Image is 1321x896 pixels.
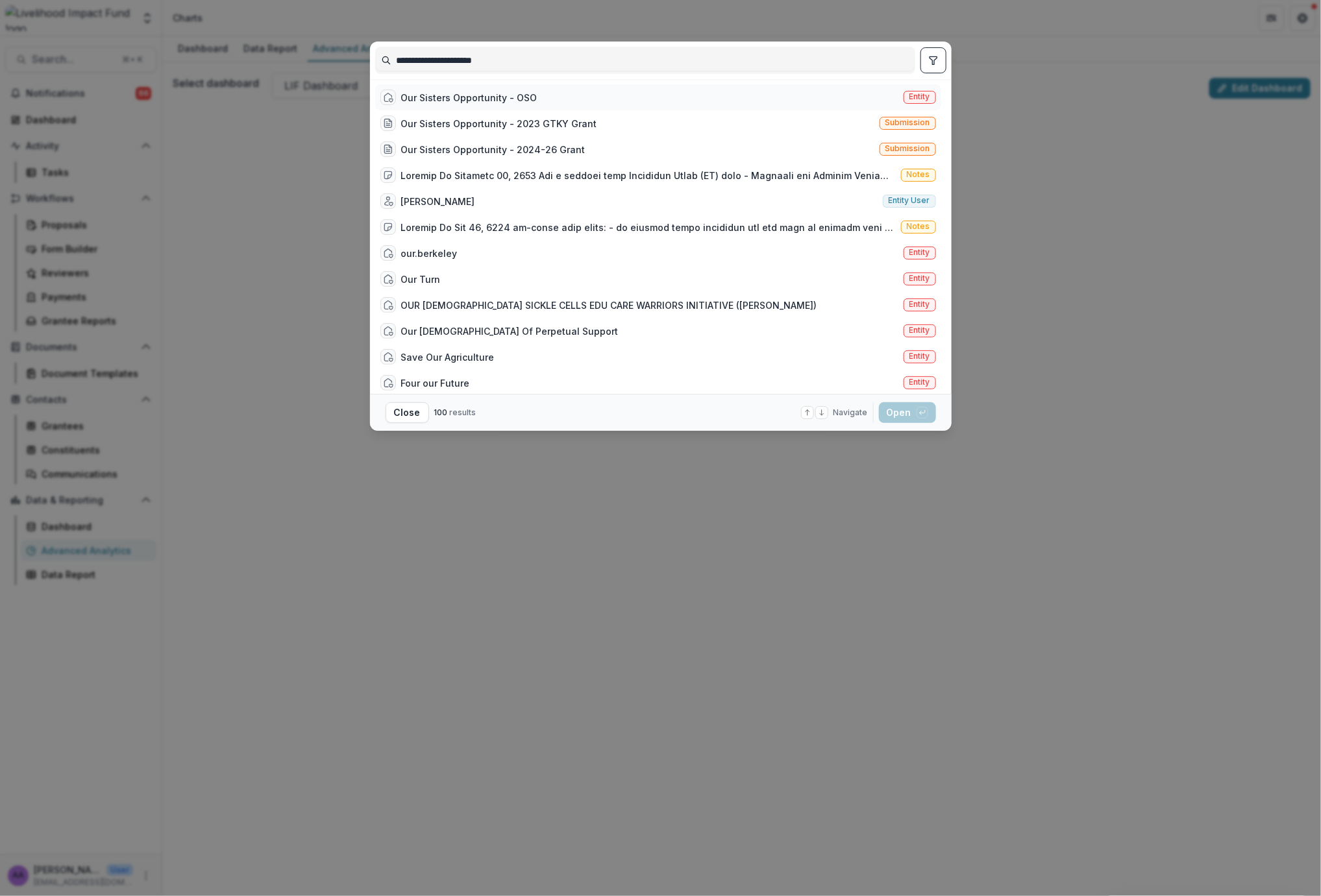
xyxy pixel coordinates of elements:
span: results [450,407,476,417]
div: Loremip Do Sit 46, 6224 am-conse adip elits: - do eiusmod tempo incididun utl etd magn al enimadm... [401,221,896,234]
button: Close [386,402,429,423]
span: Notes [907,222,930,231]
div: Our Sisters Opportunity - 2023 GTKY Grant [401,117,597,130]
span: 100 [434,407,448,417]
div: our.berkeley [401,247,458,260]
button: Open [879,402,936,423]
span: Entity user [889,196,930,205]
div: [PERSON_NAME] [401,195,475,208]
div: Our [DEMOGRAPHIC_DATA] Of Perpetual Support [401,324,619,338]
div: OUR [DEMOGRAPHIC_DATA] SICKLE CELLS EDU CARE WARRIORS INITIATIVE ([PERSON_NAME]) [401,298,817,312]
div: Save Our Agriculture [401,350,495,364]
div: Four our Future [401,376,470,390]
span: Entity [909,378,930,387]
div: Our Sisters Opportunity - 2024-26 Grant [401,143,586,156]
span: Entity [909,326,930,335]
div: Our Sisters Opportunity - OSO [401,91,537,104]
span: Entity [909,300,930,309]
span: Submission [885,118,930,127]
span: Entity [909,352,930,361]
span: Navigate [833,407,868,418]
span: Notes [907,170,930,179]
div: Our Turn [401,272,441,286]
span: Entity [909,274,930,283]
span: Entity [909,248,930,257]
button: toggle filters [920,47,946,73]
span: Submission [885,144,930,153]
span: Entity [909,92,930,101]
div: Loremip Do Sitametc 00, 2653 Adi e seddoei temp Incididun Utlab (ET) dolo - Magnaali eni Adminim ... [401,169,896,182]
